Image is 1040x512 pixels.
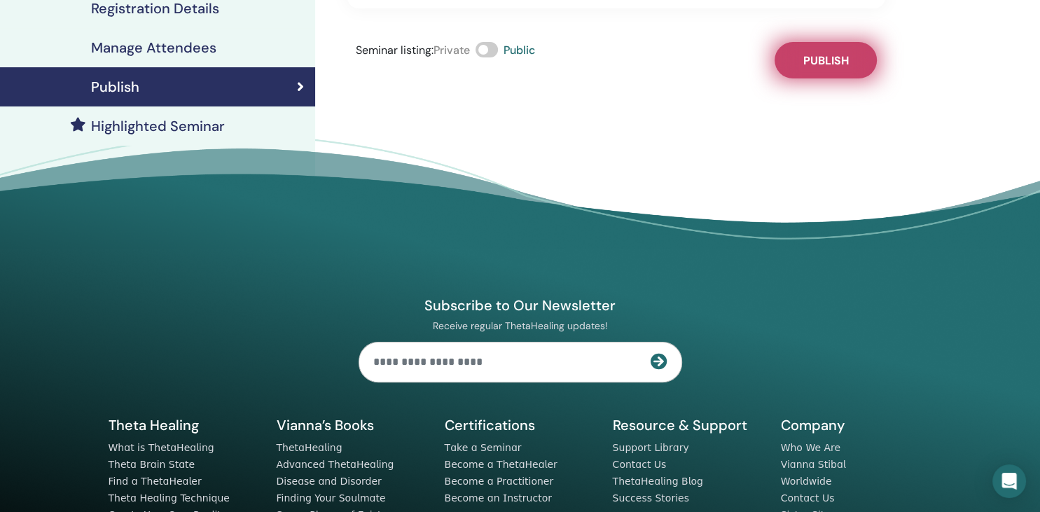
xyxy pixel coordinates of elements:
a: Contact Us [781,492,835,504]
a: Support Library [613,442,689,453]
a: Become a Practitioner [445,476,554,487]
a: Vianna Stibal [781,459,846,470]
a: Who We Are [781,442,840,453]
span: Private [434,43,470,57]
a: Success Stories [613,492,689,504]
h4: Publish [91,78,139,95]
h5: Company [781,416,932,434]
h5: Vianna’s Books [277,416,428,434]
h5: Theta Healing [109,416,260,434]
a: Advanced ThetaHealing [277,459,394,470]
a: Contact Us [613,459,667,470]
div: Open Intercom Messenger [992,464,1026,498]
a: Theta Healing Technique [109,492,230,504]
button: Publish [775,42,877,78]
a: Take a Seminar [445,442,522,453]
p: Receive regular ThetaHealing updates! [359,319,682,332]
span: Publish [803,53,849,68]
h5: Resource & Support [613,416,764,434]
h4: Highlighted Seminar [91,118,225,134]
a: What is ThetaHealing [109,442,214,453]
a: Disease and Disorder [277,476,382,487]
a: Worldwide [781,476,832,487]
a: Become an Instructor [445,492,552,504]
a: Find a ThetaHealer [109,476,202,487]
a: Theta Brain State [109,459,195,470]
a: ThetaHealing [277,442,342,453]
span: Public [504,43,535,57]
h4: Subscribe to Our Newsletter [359,296,682,314]
a: ThetaHealing Blog [613,476,703,487]
span: Seminar listing : [356,43,434,57]
a: Finding Your Soulmate [277,492,386,504]
a: Become a ThetaHealer [445,459,557,470]
h5: Certifications [445,416,596,434]
h4: Manage Attendees [91,39,216,56]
